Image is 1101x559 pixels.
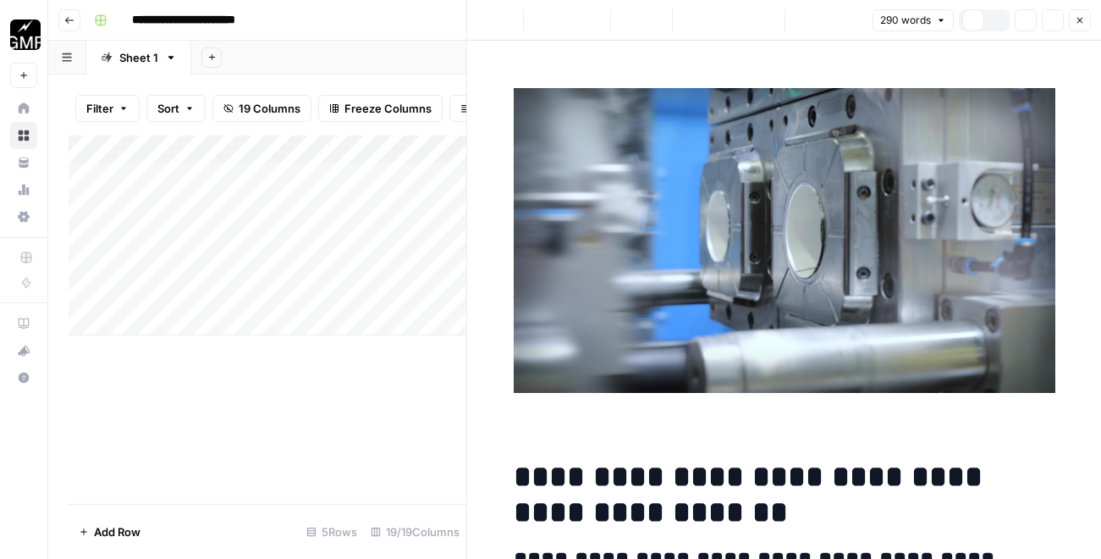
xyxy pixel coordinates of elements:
span: Add Row [94,523,140,540]
a: Your Data [10,149,37,176]
span: Sort [157,100,179,117]
button: Filter [75,95,140,122]
button: What's new? [10,337,37,364]
div: What's new? [11,338,36,363]
span: Freeze Columns [344,100,432,117]
a: AirOps Academy [10,310,37,337]
button: Freeze Columns [318,95,443,122]
button: Add Row [69,518,151,545]
div: Sheet 1 [119,49,158,66]
a: Settings [10,203,37,230]
button: 290 words [873,9,954,31]
div: 19/19 Columns [364,518,466,545]
a: Usage [10,176,37,203]
button: Help + Support [10,364,37,391]
img: Growth Marketing Pro Logo [10,19,41,50]
button: 19 Columns [212,95,311,122]
span: 19 Columns [239,100,300,117]
button: Sort [146,95,206,122]
span: Filter [86,100,113,117]
span: 290 words [880,13,931,28]
div: 5 Rows [300,518,364,545]
a: Browse [10,122,37,149]
a: Home [10,95,37,122]
a: Sheet 1 [86,41,191,75]
button: Workspace: Growth Marketing Pro [10,14,37,56]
